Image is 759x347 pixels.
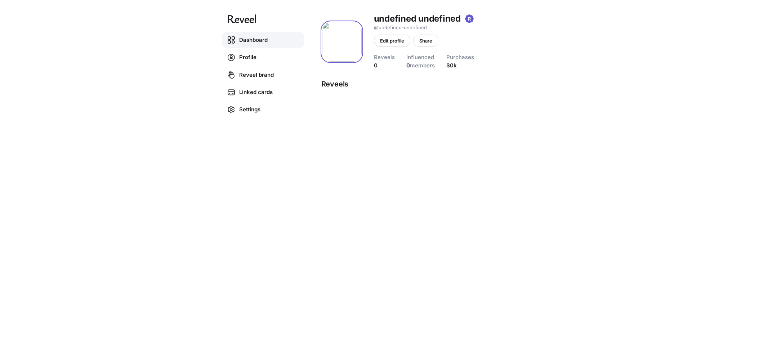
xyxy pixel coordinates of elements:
p: Purchases [446,54,474,61]
p: Edit profile [380,38,404,44]
p: Share [419,38,432,44]
p: $0k [446,62,457,69]
a: Dashboard [222,32,304,48]
p: Reveels [321,80,349,88]
button: Edit profile [374,35,410,47]
a: Settings [222,102,304,117]
button: Share [413,35,438,47]
p: Influenced [406,54,434,61]
p: 0 [374,62,378,69]
p: Reveels [374,54,395,61]
h1: undefined undefined [374,14,461,23]
a: Linked cards [222,84,304,100]
a: Profile [222,49,304,66]
p: @undefined-undefined [374,25,427,30]
span: members [410,62,435,69]
p: 0 [406,62,435,69]
a: Reveel brand [222,67,304,83]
